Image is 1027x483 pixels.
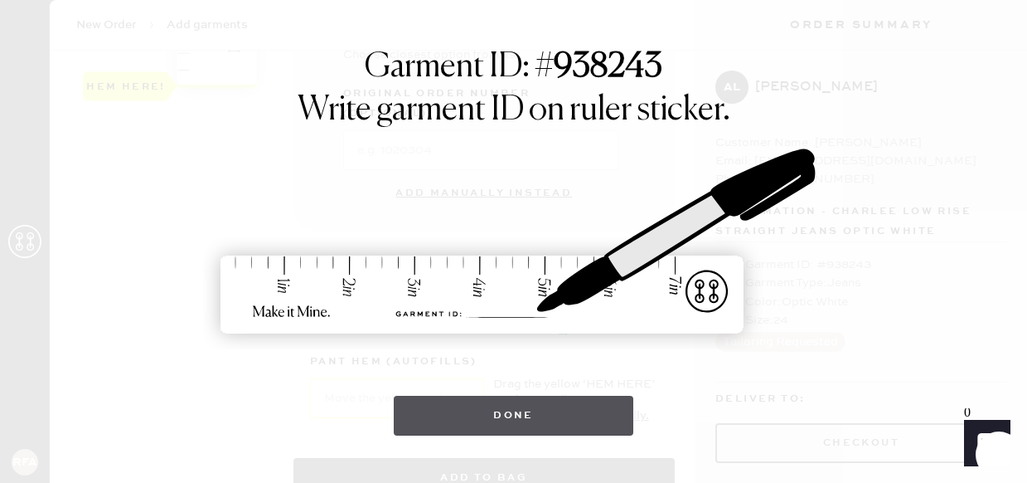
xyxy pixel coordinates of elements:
h1: Garment ID: # [365,47,662,90]
img: ruler-sticker-sharpie.svg [203,105,825,379]
button: Done [394,396,633,436]
iframe: Front Chat [948,408,1020,480]
h1: Write garment ID on ruler sticker. [298,90,730,130]
strong: 938243 [554,51,662,84]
